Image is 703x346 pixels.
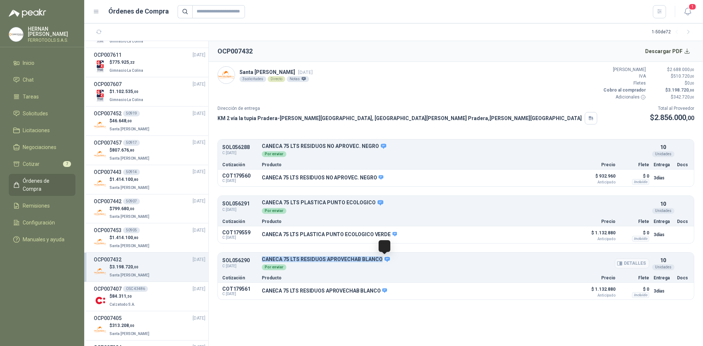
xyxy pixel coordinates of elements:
[673,74,694,79] span: 510.720
[123,286,148,292] div: OSC 43486
[193,227,205,234] span: [DATE]
[94,256,205,279] a: OCP007432[DATE] Company Logo$3.198.720,00Santa [PERSON_NAME]
[94,197,205,220] a: OCP00744250907[DATE] Company Logo$799.680,00Santa [PERSON_NAME]
[109,68,143,72] span: Gimnasio La Colina
[9,232,75,246] a: Manuales y ayuda
[123,140,140,146] div: 50917
[579,181,615,184] span: Anticipado
[218,67,235,83] img: Company Logo
[579,219,615,224] p: Precio
[222,219,257,224] p: Cotización
[112,118,132,123] span: 46.648
[652,26,694,38] div: 1 - 50 de 72
[262,163,574,167] p: Producto
[262,256,649,263] p: CANECA 75 LTS RESIDUOS APROVECHAB BLANCO
[650,105,694,112] p: Total al Proveedor
[94,148,107,161] img: Company Logo
[94,51,122,59] h3: OCP007611
[650,80,694,87] p: $
[123,111,140,116] div: 50919
[9,123,75,137] a: Licitaciones
[129,148,134,152] span: ,80
[94,139,205,162] a: OCP00745750917[DATE] Company Logo$807.676,80Santa [PERSON_NAME]
[579,228,615,241] p: $ 1.132.880
[602,80,646,87] p: Fletes
[654,230,673,239] p: 3 días
[193,52,205,59] span: [DATE]
[262,151,286,157] div: Por enviar
[112,148,134,153] span: 807.676
[632,179,649,185] div: Incluido
[193,81,205,88] span: [DATE]
[602,87,646,94] p: Cobro al comprador
[94,109,205,133] a: OCP00745250919[DATE] Company Logo$46.648,00Santa [PERSON_NAME]
[109,244,149,248] span: Santa [PERSON_NAME]
[23,93,39,101] span: Tareas
[109,88,145,95] p: $
[222,201,257,207] p: SOL056291
[690,74,694,78] span: ,00
[94,168,122,176] h3: OCP007443
[650,94,694,101] p: $
[94,80,122,88] h3: OCP007607
[579,294,615,297] span: Anticipado
[620,285,649,294] p: $ 0
[23,177,68,193] span: Órdenes de Compra
[9,199,75,213] a: Remisiones
[9,140,75,154] a: Negociaciones
[222,292,257,296] span: C: [DATE]
[126,294,132,298] span: ,50
[94,197,122,205] h3: OCP007442
[109,215,149,219] span: Santa [PERSON_NAME]
[222,286,257,292] p: COT179561
[217,114,582,122] p: KM 2 vía la tupia Pradera-[PERSON_NAME][GEOGRAPHIC_DATA], [GEOGRAPHIC_DATA][PERSON_NAME] Pradera ...
[94,314,205,337] a: OCP007405[DATE] Company Logo$313.208,00Santa [PERSON_NAME]
[668,88,694,93] span: 3.198.720
[23,143,56,151] span: Negociaciones
[222,276,257,280] p: Cotización
[654,219,673,224] p: Entrega
[650,73,694,80] p: $
[109,264,151,271] p: $
[222,230,257,235] p: COT179559
[94,285,122,293] h3: OCP007407
[677,276,689,280] p: Docs
[94,226,205,249] a: OCP00745350905[DATE] Company Logo$1.414.100,80Santa [PERSON_NAME]
[602,73,646,80] p: IVA
[579,172,615,184] p: $ 932.960
[23,219,55,227] span: Configuración
[654,276,673,280] p: Entrega
[94,207,107,219] img: Company Logo
[28,26,75,37] p: HERNAN [PERSON_NAME]
[262,276,574,280] p: Producto
[620,219,649,224] p: Flete
[94,226,122,234] h3: OCP007453
[262,219,574,224] p: Producto
[620,172,649,181] p: $ 0
[109,234,151,241] p: $
[654,113,694,122] span: 2.856.000
[689,88,694,92] span: ,00
[239,68,313,76] p: Santa [PERSON_NAME]
[193,168,205,175] span: [DATE]
[23,109,48,118] span: Solicitudes
[222,235,257,240] span: C: [DATE]
[690,95,694,99] span: ,00
[222,173,257,179] p: COT179560
[660,143,666,151] p: 10
[673,94,694,100] span: 342.720
[652,208,674,214] div: Unidades
[660,200,666,208] p: 10
[129,207,134,211] span: ,00
[298,70,313,75] span: [DATE]
[133,265,138,269] span: ,00
[63,161,71,167] span: 7
[109,118,151,124] p: $
[620,228,649,237] p: $ 0
[287,76,309,82] div: Notas
[222,258,257,263] p: SOL056290
[112,264,138,269] span: 3.198.720
[109,302,135,306] span: Calzatodo S.A.
[123,169,140,175] div: 50914
[109,59,145,66] p: $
